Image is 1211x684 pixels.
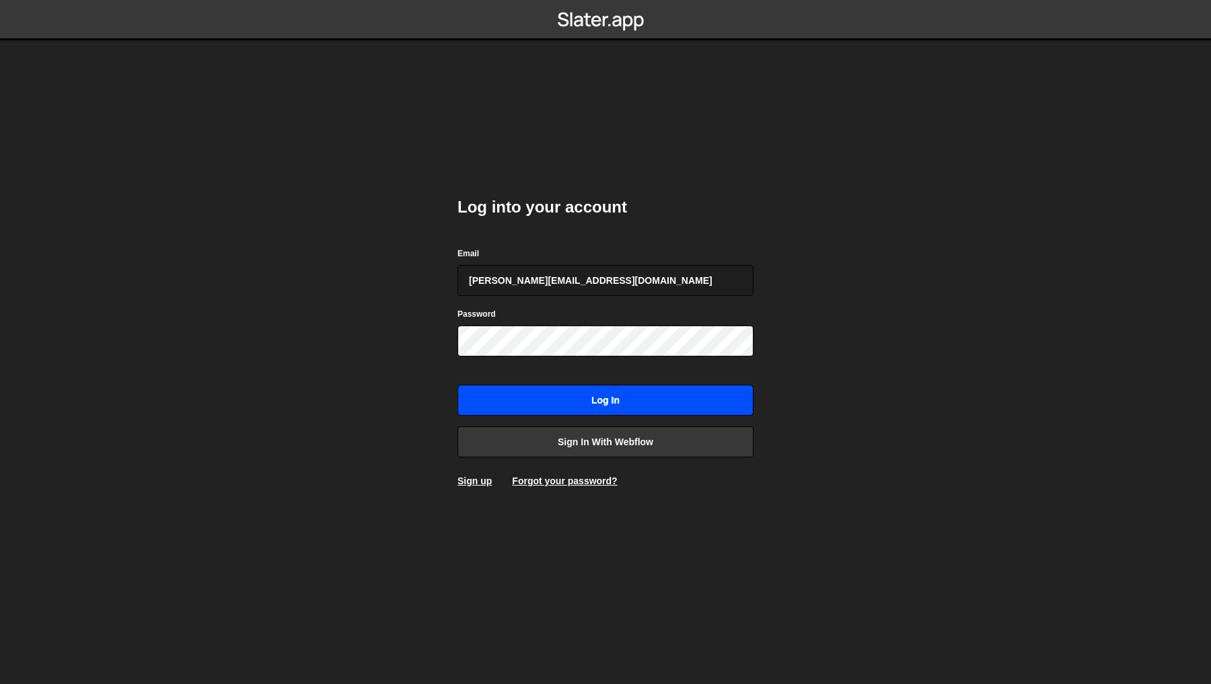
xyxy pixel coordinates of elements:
[457,426,754,457] a: Sign in with Webflow
[457,196,754,218] h2: Log into your account
[457,476,492,486] a: Sign up
[512,476,617,486] a: Forgot your password?
[457,307,496,321] label: Password
[457,385,754,416] input: Log in
[457,247,479,260] label: Email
